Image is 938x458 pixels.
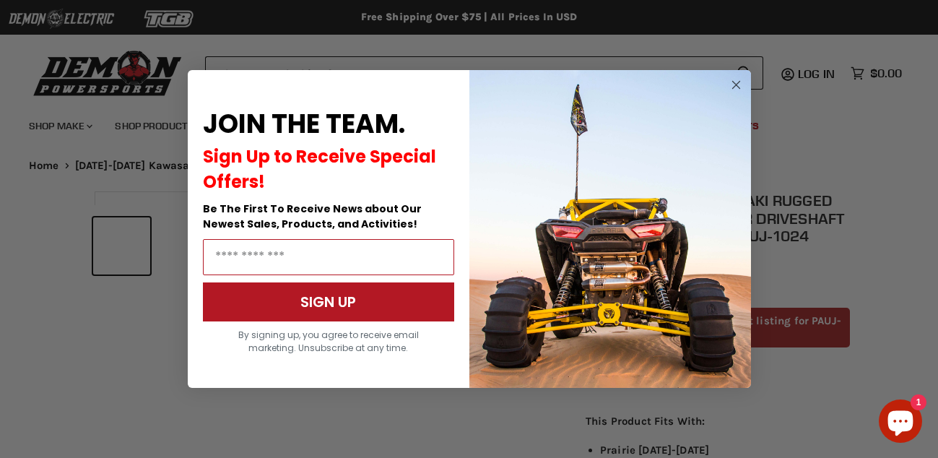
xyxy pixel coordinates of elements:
[469,70,751,388] img: a9095488-b6e7-41ba-879d-588abfab540b.jpeg
[203,282,454,321] button: SIGN UP
[238,329,419,354] span: By signing up, you agree to receive email marketing. Unsubscribe at any time.
[727,76,745,94] button: Close dialog
[203,239,454,275] input: Email Address
[203,202,422,231] span: Be The First To Receive News about Our Newest Sales, Products, and Activities!
[874,399,926,446] inbox-online-store-chat: Shopify online store chat
[203,144,436,194] span: Sign Up to Receive Special Offers!
[203,105,405,142] span: JOIN THE TEAM.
